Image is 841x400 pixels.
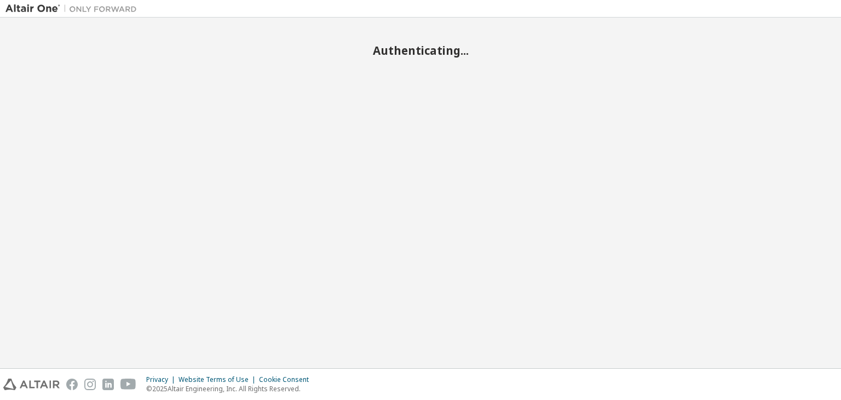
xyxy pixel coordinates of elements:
[3,379,60,390] img: altair_logo.svg
[66,379,78,390] img: facebook.svg
[178,375,259,384] div: Website Terms of Use
[259,375,315,384] div: Cookie Consent
[84,379,96,390] img: instagram.svg
[5,3,142,14] img: Altair One
[146,384,315,393] p: © 2025 Altair Engineering, Inc. All Rights Reserved.
[102,379,114,390] img: linkedin.svg
[146,375,178,384] div: Privacy
[120,379,136,390] img: youtube.svg
[5,43,836,58] h2: Authenticating...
